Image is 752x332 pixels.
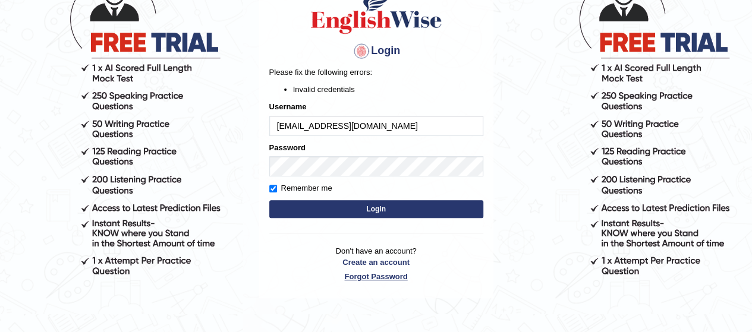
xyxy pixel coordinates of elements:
input: Remember me [269,185,277,192]
label: Username [269,101,307,112]
h4: Login [269,42,483,61]
a: Create an account [269,257,483,268]
li: Invalid credentials [293,84,483,95]
button: Login [269,200,483,218]
a: Forgot Password [269,271,483,282]
p: Don't have an account? [269,245,483,282]
label: Password [269,142,306,153]
p: Please fix the following errors: [269,67,483,78]
label: Remember me [269,182,332,194]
